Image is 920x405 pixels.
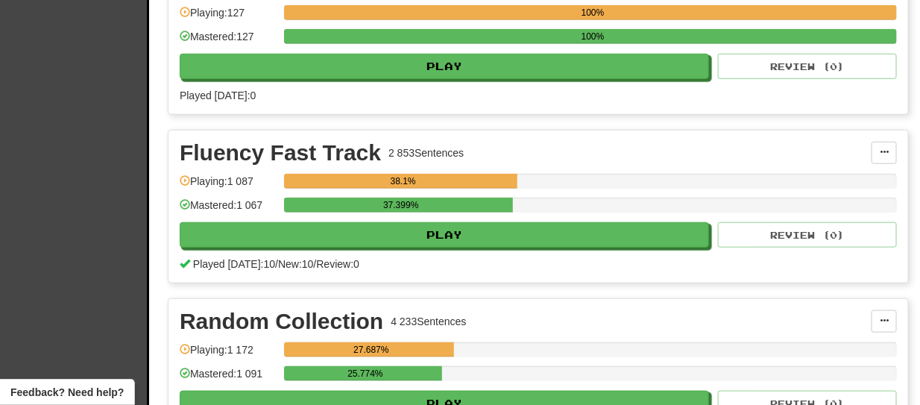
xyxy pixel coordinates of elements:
div: Mastered: 127 [180,29,277,54]
button: Play [180,222,709,248]
div: 100% [289,5,897,20]
div: 37.399% [289,198,513,213]
div: Fluency Fast Track [180,142,381,164]
div: Random Collection [180,310,383,333]
div: Mastered: 1 067 [180,198,277,222]
span: Played [DATE]: 0 [180,90,256,101]
span: Played [DATE]: 10 [193,258,275,270]
div: 25.774% [289,366,442,381]
button: Review (0) [718,54,897,79]
div: Playing: 1 087 [180,174,277,198]
div: 27.687% [289,342,453,357]
button: Play [180,54,709,79]
div: Playing: 127 [180,5,277,30]
div: Playing: 1 172 [180,342,277,367]
span: / [275,258,278,270]
div: 100% [289,29,897,44]
div: 38.1% [289,174,517,189]
div: Mastered: 1 091 [180,366,277,391]
span: Open feedback widget [10,385,124,400]
span: / [314,258,317,270]
div: 2 853 Sentences [388,145,464,160]
span: Review: 0 [316,258,359,270]
button: Review (0) [718,222,897,248]
div: 4 233 Sentences [391,314,466,329]
span: New: 10 [278,258,313,270]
